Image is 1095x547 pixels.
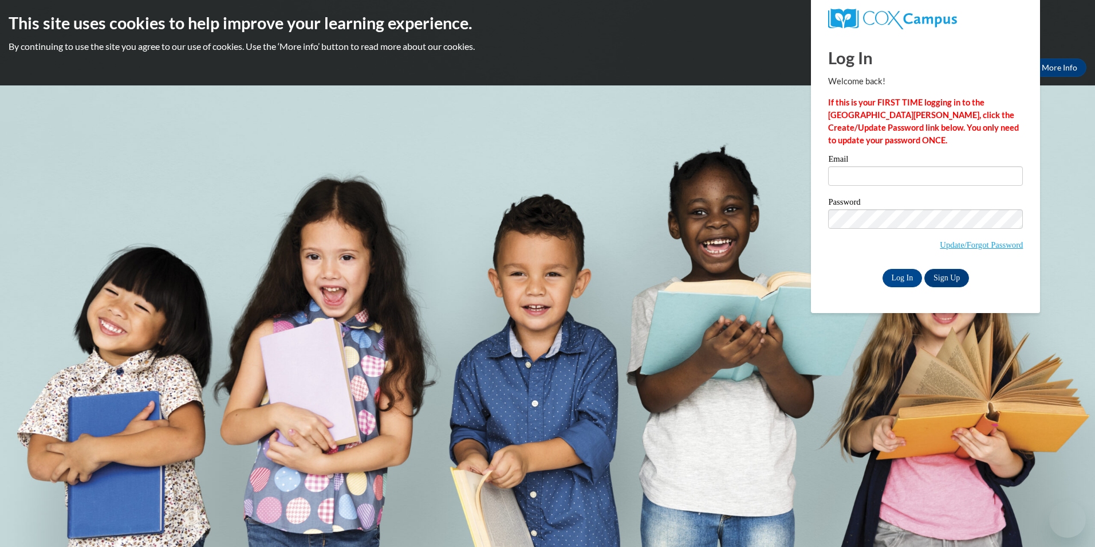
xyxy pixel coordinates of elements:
input: Log In [883,269,923,287]
p: Welcome back! [828,75,1023,88]
a: Sign Up [924,269,969,287]
img: COX Campus [828,9,956,29]
strong: If this is your FIRST TIME logging in to the [GEOGRAPHIC_DATA][PERSON_NAME], click the Create/Upd... [828,97,1019,145]
iframe: Button to launch messaging window [1049,501,1086,538]
label: Password [828,198,1023,209]
a: COX Campus [828,9,1023,29]
h2: This site uses cookies to help improve your learning experience. [9,11,1086,34]
label: Email [828,155,1023,166]
h1: Log In [828,46,1023,69]
a: Update/Forgot Password [940,240,1023,249]
a: More Info [1033,58,1086,77]
p: By continuing to use the site you agree to our use of cookies. Use the ‘More info’ button to read... [9,40,1086,53]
